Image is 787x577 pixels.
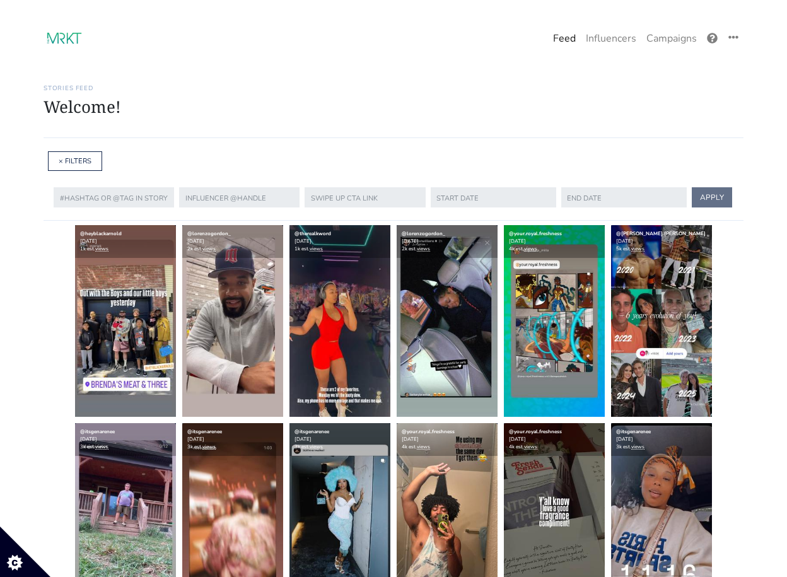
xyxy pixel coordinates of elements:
[59,156,91,166] a: × FILTERS
[504,423,605,456] div: [DATE] 4k est.
[616,230,706,237] a: @[PERSON_NAME].[PERSON_NAME]
[692,187,732,207] button: APPLY
[182,225,283,258] div: [DATE] 2k est.
[611,225,712,258] div: [DATE] 5k est.
[75,423,176,456] div: [DATE] 3k est.
[402,428,455,435] a: @your.royal.freshness
[524,245,537,252] a: views
[641,26,702,51] a: Campaigns
[561,187,687,207] input: Date in YYYY-MM-DD format
[581,26,641,51] a: Influencers
[54,187,174,207] input: #hashtag or @tag IN STORY
[95,443,108,450] a: views
[611,423,712,456] div: [DATE] 3k est.
[289,423,390,456] div: [DATE] 3k est.
[75,225,176,258] div: [DATE] 1k est.
[631,443,644,450] a: views
[397,225,498,258] div: [DATE] 2k est.
[548,26,581,51] a: Feed
[631,245,644,252] a: views
[187,230,231,237] a: @lorenzogordon_
[44,85,743,92] h6: Stories Feed
[80,428,115,435] a: @itsgenarenee
[417,443,430,450] a: views
[289,225,390,258] div: [DATE] 1k est.
[187,428,222,435] a: @itsgenarenee
[182,423,283,456] div: [DATE] 3k est.
[509,428,562,435] a: @your.royal.freshness
[202,245,216,252] a: views
[616,428,651,435] a: @itsgenarenee
[294,428,329,435] a: @itsgenarenee
[397,423,498,456] div: [DATE] 4k est.
[402,230,445,237] a: @lorenzogordon_
[524,443,537,450] a: views
[179,187,300,207] input: influencer @handle
[417,245,430,252] a: views
[305,187,425,207] input: swipe up cta link
[95,245,108,252] a: views
[310,443,323,450] a: views
[202,443,216,450] a: views
[509,230,562,237] a: @your.royal.freshness
[504,225,605,258] div: [DATE] 4k est.
[310,245,323,252] a: views
[294,230,331,237] a: @therealkword
[44,28,83,49] img: 17:23:10_1694020990
[431,187,556,207] input: Date in YYYY-MM-DD format
[80,230,122,237] a: @heyblackarnold
[44,97,743,117] h1: Welcome!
